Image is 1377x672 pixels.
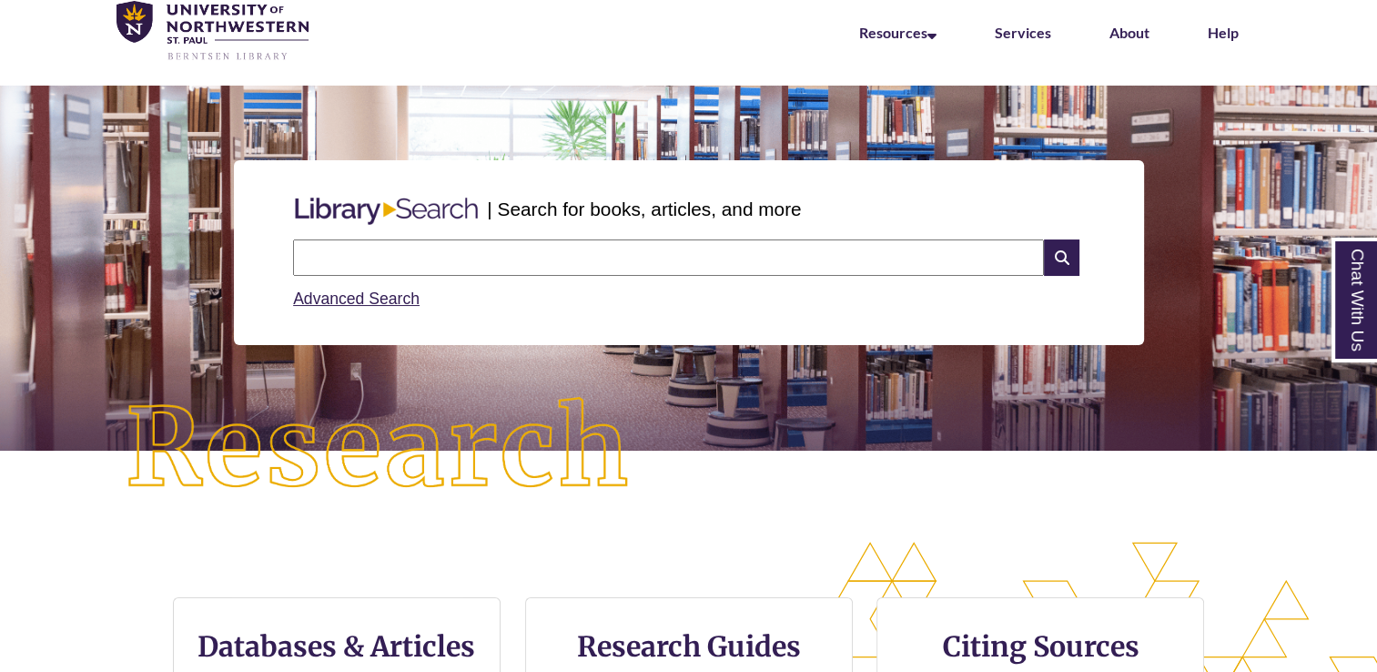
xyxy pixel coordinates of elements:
a: Resources [859,24,937,41]
p: | Search for books, articles, and more [487,195,801,223]
a: About [1109,24,1149,41]
a: Advanced Search [293,290,420,308]
a: Help [1208,24,1239,41]
i: Search [1044,239,1078,276]
a: Services [995,24,1051,41]
h3: Research Guides [541,629,837,664]
img: UNWSP Library Logo [116,1,309,62]
h3: Databases & Articles [188,629,485,664]
img: Libary Search [286,190,487,232]
h3: Citing Sources [930,629,1152,664]
img: Research [69,341,689,557]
